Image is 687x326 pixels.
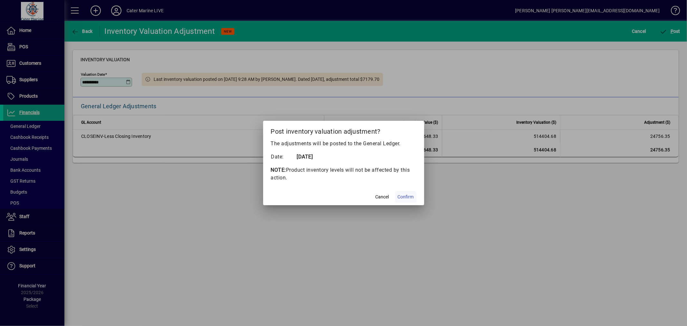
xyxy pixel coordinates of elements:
td: Date: [271,153,297,161]
p: Product inventory levels will not be affected by this action. [271,166,416,182]
td: [DATE] [297,153,322,161]
span: Confirm [398,194,414,200]
p: The adjustments will be posted to the General Ledger. [271,140,416,148]
button: Cancel [372,191,393,203]
strong: NOTE: [271,167,286,173]
button: Confirm [395,191,416,203]
h2: Post inventory valuation adjustment? [263,121,424,139]
span: Cancel [376,194,389,200]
